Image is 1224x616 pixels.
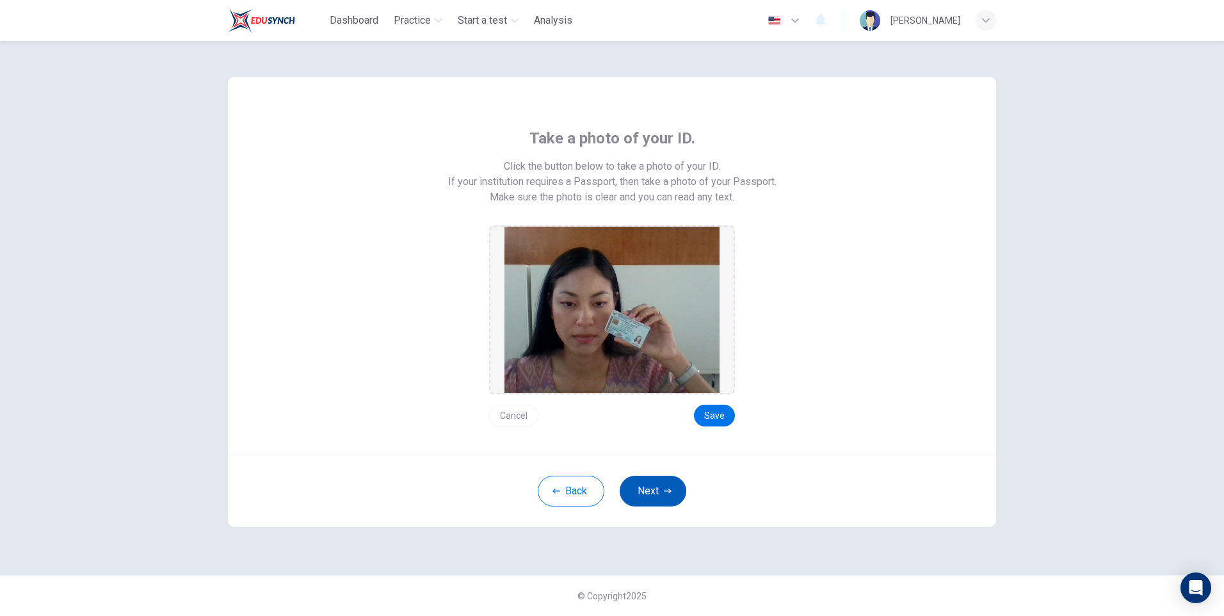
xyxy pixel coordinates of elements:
[694,405,735,426] button: Save
[890,13,960,28] div: [PERSON_NAME]
[330,13,378,28] span: Dashboard
[458,13,507,28] span: Start a test
[529,128,695,149] span: Take a photo of your ID.
[504,227,720,393] img: preview screemshot
[325,9,383,32] button: Dashboard
[538,476,604,507] button: Back
[489,405,538,426] button: Cancel
[529,9,577,32] button: Analysis
[228,8,325,33] a: Train Test logo
[389,9,447,32] button: Practice
[394,13,431,28] span: Practice
[534,13,572,28] span: Analysis
[228,8,295,33] img: Train Test logo
[620,476,686,507] button: Next
[577,591,647,601] span: © Copyright 2025
[766,16,782,26] img: en
[490,190,734,205] span: Make sure the photo is clear and you can read any text.
[1180,572,1211,603] div: Open Intercom Messenger
[448,159,777,190] span: Click the button below to take a photo of your ID. If your institution requires a Passport, then ...
[860,10,880,31] img: Profile picture
[453,9,524,32] button: Start a test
